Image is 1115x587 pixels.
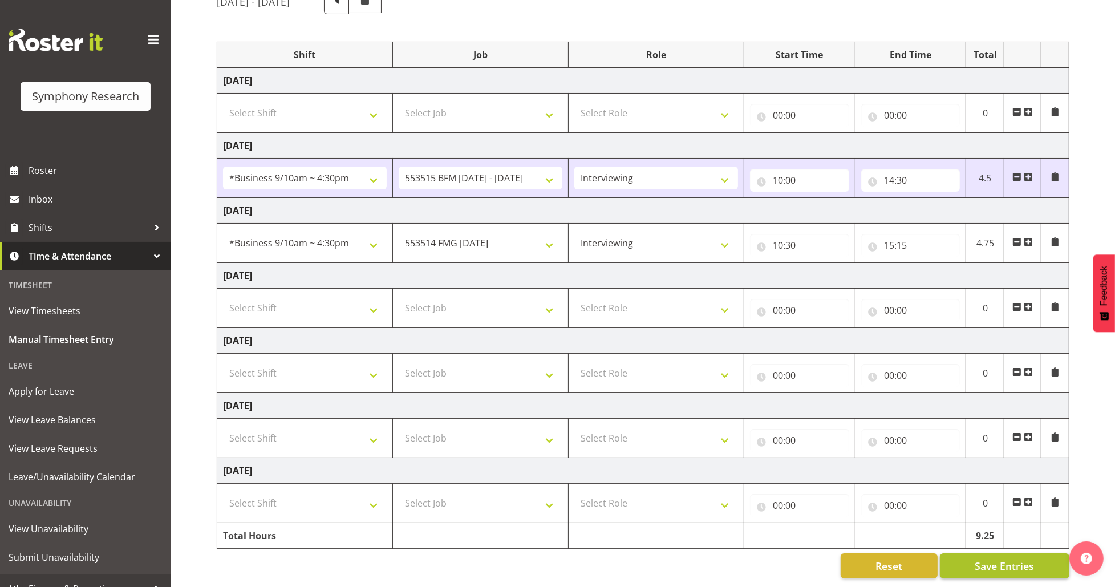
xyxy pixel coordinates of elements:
td: [DATE] [217,133,1069,159]
td: [DATE] [217,328,1069,354]
span: View Unavailability [9,520,163,537]
input: Click to select... [750,299,849,322]
span: View Leave Requests [9,440,163,457]
input: Click to select... [861,364,960,387]
a: View Unavailability [3,515,168,543]
a: Submit Unavailability [3,543,168,572]
td: 0 [966,419,1004,458]
input: Click to select... [861,299,960,322]
div: Symphony Research [32,88,139,105]
input: Click to select... [750,169,849,192]
input: Click to select... [861,429,960,452]
td: [DATE] [217,198,1069,224]
td: 0 [966,289,1004,328]
div: Total [972,48,998,62]
span: View Leave Balances [9,411,163,428]
span: Save Entries [975,558,1034,573]
span: Leave/Unavailability Calendar [9,468,163,485]
a: Apply for Leave [3,377,168,406]
span: Inbox [29,191,165,208]
span: Roster [29,162,165,179]
div: Leave [3,354,168,377]
span: Reset [875,558,902,573]
span: Submit Unavailability [9,549,163,566]
div: Unavailability [3,491,168,515]
td: 9.25 [966,523,1004,549]
span: Time & Attendance [29,248,148,265]
td: 0 [966,94,1004,133]
button: Save Entries [940,553,1069,578]
input: Click to select... [861,169,960,192]
input: Click to select... [750,494,849,517]
div: Timesheet [3,273,168,297]
img: Rosterit website logo [9,29,103,51]
span: View Timesheets [9,302,163,319]
td: Total Hours [217,523,393,549]
td: [DATE] [217,68,1069,94]
div: Shift [223,48,387,62]
td: 0 [966,354,1004,393]
input: Click to select... [861,234,960,257]
span: Shifts [29,219,148,236]
a: View Leave Requests [3,434,168,463]
td: 4.75 [966,224,1004,263]
td: 0 [966,484,1004,523]
a: View Timesheets [3,297,168,325]
div: Start Time [750,48,849,62]
div: End Time [861,48,960,62]
input: Click to select... [750,429,849,452]
a: Leave/Unavailability Calendar [3,463,168,491]
a: Manual Timesheet Entry [3,325,168,354]
span: Feedback [1099,266,1109,306]
img: help-xxl-2.png [1081,553,1092,564]
button: Feedback - Show survey [1093,254,1115,332]
input: Click to select... [861,104,960,127]
td: [DATE] [217,393,1069,419]
input: Click to select... [750,104,849,127]
a: View Leave Balances [3,406,168,434]
div: Job [399,48,562,62]
input: Click to select... [750,364,849,387]
span: Manual Timesheet Entry [9,331,163,348]
td: [DATE] [217,458,1069,484]
button: Reset [841,553,938,578]
span: Apply for Leave [9,383,163,400]
td: 4.5 [966,159,1004,198]
td: [DATE] [217,263,1069,289]
input: Click to select... [861,494,960,517]
input: Click to select... [750,234,849,257]
div: Role [574,48,738,62]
